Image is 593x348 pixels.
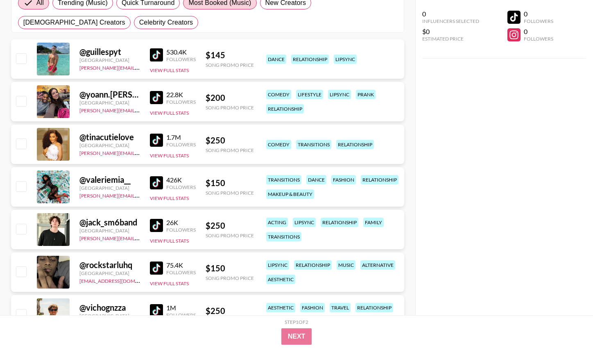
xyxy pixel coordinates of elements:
a: [PERSON_NAME][EMAIL_ADDRESS][DOMAIN_NAME] [79,148,201,156]
div: travel [330,303,351,312]
div: relationship [361,175,398,184]
button: View Full Stats [150,110,189,116]
div: @ yoann.[PERSON_NAME] [79,89,140,100]
div: lipsync [266,260,289,270]
div: Followers [166,141,196,148]
div: [GEOGRAPHIC_DATA] [79,313,140,319]
div: Song Promo Price [206,105,254,111]
div: Song Promo Price [206,147,254,153]
div: makeup & beauty [266,189,314,199]
div: Followers [524,36,553,42]
a: [EMAIL_ADDRESS][DOMAIN_NAME] [79,276,162,284]
div: [GEOGRAPHIC_DATA] [79,185,140,191]
div: Song Promo Price [206,62,254,68]
div: $ 150 [206,178,254,188]
div: relationship [355,303,393,312]
div: transitions [266,175,301,184]
div: lipsync [293,218,316,227]
div: $ 250 [206,221,254,231]
div: music [337,260,355,270]
div: $ 250 [206,306,254,316]
div: Followers [166,184,196,190]
button: View Full Stats [150,280,189,287]
div: dance [266,55,286,64]
div: Followers [166,227,196,233]
button: View Full Stats [150,238,189,244]
div: @ guillespyt [79,47,140,57]
div: relationship [291,55,329,64]
div: Followers [524,18,553,24]
div: 22.8K [166,91,196,99]
div: @ tinacutielove [79,132,140,142]
div: Followers [166,56,196,62]
img: TikTok [150,134,163,147]
div: acting [266,218,288,227]
div: relationship [321,218,358,227]
div: @ jack_sm6band [79,217,140,227]
div: 530.4K [166,48,196,56]
div: [GEOGRAPHIC_DATA] [79,270,140,276]
div: 0 [422,10,479,18]
img: TikTok [150,262,163,275]
div: prank [356,90,376,99]
div: [GEOGRAPHIC_DATA] [79,100,140,106]
div: relationship [266,104,304,114]
div: Estimated Price [422,36,479,42]
div: dance [306,175,326,184]
div: @ valeriemia__ [79,175,140,185]
button: View Full Stats [150,195,189,201]
div: alternative [360,260,395,270]
div: Followers [166,99,196,105]
a: [PERSON_NAME][EMAIL_ADDRESS][DOMAIN_NAME] [79,234,201,241]
div: 0 [524,10,553,18]
div: @ vichognzza [79,303,140,313]
button: View Full Stats [150,152,189,159]
div: Song Promo Price [206,190,254,196]
div: lipsync [328,90,351,99]
div: [GEOGRAPHIC_DATA] [79,227,140,234]
div: $ 250 [206,135,254,146]
img: TikTok [150,91,163,104]
div: [GEOGRAPHIC_DATA] [79,57,140,63]
div: $ 145 [206,50,254,60]
div: [GEOGRAPHIC_DATA] [79,142,140,148]
div: $ 150 [206,263,254,273]
div: Followers [166,312,196,318]
div: Song Promo Price [206,232,254,239]
iframe: Drift Widget Chat Controller [552,307,583,338]
div: $0 [422,27,479,36]
div: comedy [266,140,291,149]
div: lipsync [334,55,357,64]
div: 426K [166,176,196,184]
img: TikTok [150,219,163,232]
button: Next [281,328,312,345]
div: transitions [266,232,301,241]
div: relationship [294,260,332,270]
div: Influencers Selected [422,18,479,24]
div: @ rockstarluhq [79,260,140,270]
div: 1.7M [166,133,196,141]
a: [PERSON_NAME][EMAIL_ADDRESS][DOMAIN_NAME] [79,106,201,114]
div: comedy [266,90,291,99]
div: family [363,218,384,227]
div: relationship [336,140,374,149]
div: fashion [300,303,325,312]
a: [PERSON_NAME][EMAIL_ADDRESS][PERSON_NAME][DOMAIN_NAME] [79,63,240,71]
div: fashion [331,175,356,184]
img: TikTok [150,304,163,317]
span: Celebrity Creators [139,18,193,27]
div: 26K [166,218,196,227]
div: 75.4K [166,261,196,269]
div: $ 200 [206,93,254,103]
div: transitions [296,140,331,149]
img: TikTok [150,48,163,61]
div: Followers [166,269,196,275]
div: Song Promo Price [206,275,254,281]
div: 1M [166,304,196,312]
div: lifestyle [296,90,323,99]
div: aesthetic [266,275,295,284]
div: Step 1 of 2 [285,319,308,325]
div: 0 [524,27,553,36]
span: [DEMOGRAPHIC_DATA] Creators [23,18,125,27]
img: TikTok [150,176,163,189]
